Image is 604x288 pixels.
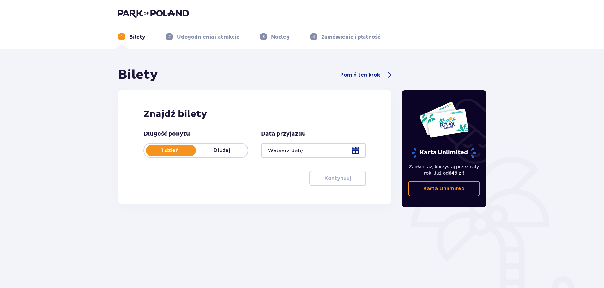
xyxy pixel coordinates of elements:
[260,33,290,40] div: 3Nocleg
[177,34,239,40] p: Udogodnienia i atrakcje
[340,71,391,79] a: Pomiń ten krok
[168,34,171,40] p: 2
[196,147,248,154] p: Dłużej
[419,101,469,138] img: Dwie karty całoroczne do Suntago z napisem 'UNLIMITED RELAX', na białym tle z tropikalnymi liśćmi...
[261,130,306,138] p: Data przyjazdu
[309,171,366,186] button: Kontynuuj
[129,34,145,40] p: Bilety
[121,34,123,40] p: 1
[118,67,158,83] h1: Bilety
[321,34,380,40] p: Zamówienie i płatność
[118,33,145,40] div: 1Bilety
[312,34,315,40] p: 4
[271,34,290,40] p: Nocleg
[408,181,480,196] a: Karta Unlimited
[144,147,196,154] p: 1 dzień
[449,170,463,175] span: 649 zł
[263,34,265,40] p: 3
[166,33,239,40] div: 2Udogodnienia i atrakcje
[143,130,190,138] p: Długość pobytu
[411,147,477,158] p: Karta Unlimited
[118,9,189,18] img: Park of Poland logo
[340,71,380,78] span: Pomiń ten krok
[423,185,465,192] p: Karta Unlimited
[143,108,366,120] h2: Znajdź bilety
[324,175,351,182] p: Kontynuuj
[408,163,480,176] p: Zapłać raz, korzystaj przez cały rok. Już od !
[310,33,380,40] div: 4Zamówienie i płatność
